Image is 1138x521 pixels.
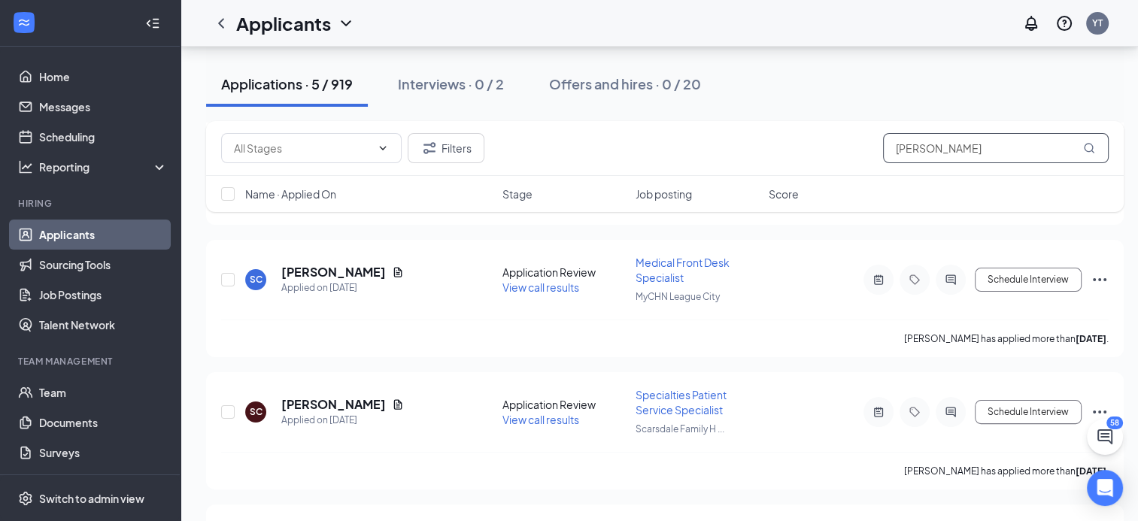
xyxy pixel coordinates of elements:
[221,74,353,93] div: Applications · 5 / 919
[245,186,336,201] span: Name · Applied On
[17,15,32,30] svg: WorkstreamLogo
[869,274,888,286] svg: ActiveNote
[145,16,160,31] svg: Collapse
[1083,142,1095,154] svg: MagnifyingGlass
[39,280,168,310] a: Job Postings
[337,14,355,32] svg: ChevronDown
[1087,470,1123,506] div: Open Intercom Messenger
[502,413,579,426] span: View call results
[1092,17,1103,29] div: YT
[392,398,404,410] svg: Document
[502,265,627,280] div: Application Review
[39,407,168,438] a: Documents
[18,159,33,174] svg: Analysis
[39,250,168,280] a: Sourcing Tools
[39,377,168,407] a: Team
[1076,465,1106,477] b: [DATE]
[39,122,168,152] a: Scheduling
[281,413,404,428] div: Applied on [DATE]
[1091,271,1109,289] svg: Ellipses
[18,197,165,210] div: Hiring
[883,133,1109,163] input: Search in applications
[502,186,533,201] span: Stage
[39,220,168,250] a: Applicants
[904,332,1109,345] p: [PERSON_NAME] has applied more than .
[39,310,168,340] a: Talent Network
[906,406,924,418] svg: Tag
[1091,403,1109,421] svg: Ellipses
[236,11,331,36] h1: Applicants
[636,186,692,201] span: Job posting
[398,74,504,93] div: Interviews · 0 / 2
[1076,333,1106,344] b: [DATE]
[281,280,404,295] div: Applied on [DATE]
[502,397,627,412] div: Application Review
[906,274,924,286] svg: Tag
[1096,428,1114,446] svg: ChatActive
[39,92,168,122] a: Messages
[636,291,720,302] span: MyCHN League City
[392,266,404,278] svg: Document
[1022,14,1040,32] svg: Notifications
[975,400,1082,424] button: Schedule Interview
[18,491,33,506] svg: Settings
[377,142,389,154] svg: ChevronDown
[281,396,386,413] h5: [PERSON_NAME]
[769,186,799,201] span: Score
[636,256,730,284] span: Medical Front Desk Specialist
[549,74,701,93] div: Offers and hires · 0 / 20
[942,406,960,418] svg: ActiveChat
[18,355,165,368] div: Team Management
[39,159,168,174] div: Reporting
[904,465,1109,477] p: [PERSON_NAME] has applied more than .
[39,62,168,92] a: Home
[39,438,168,468] a: Surveys
[636,423,724,435] span: Scarsdale Family H ...
[502,280,579,294] span: View call results
[942,274,960,286] svg: ActiveChat
[234,140,371,156] input: All Stages
[212,14,230,32] svg: ChevronLeft
[1087,419,1123,455] button: ChatActive
[1055,14,1073,32] svg: QuestionInfo
[250,273,262,286] div: SC
[408,133,484,163] button: Filter Filters
[420,139,439,157] svg: Filter
[869,406,888,418] svg: ActiveNote
[39,491,144,506] div: Switch to admin view
[975,268,1082,292] button: Schedule Interview
[636,388,727,416] span: Specialties Patient Service Specialist
[250,405,262,418] div: SC
[1106,416,1123,429] div: 58
[281,264,386,280] h5: [PERSON_NAME]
